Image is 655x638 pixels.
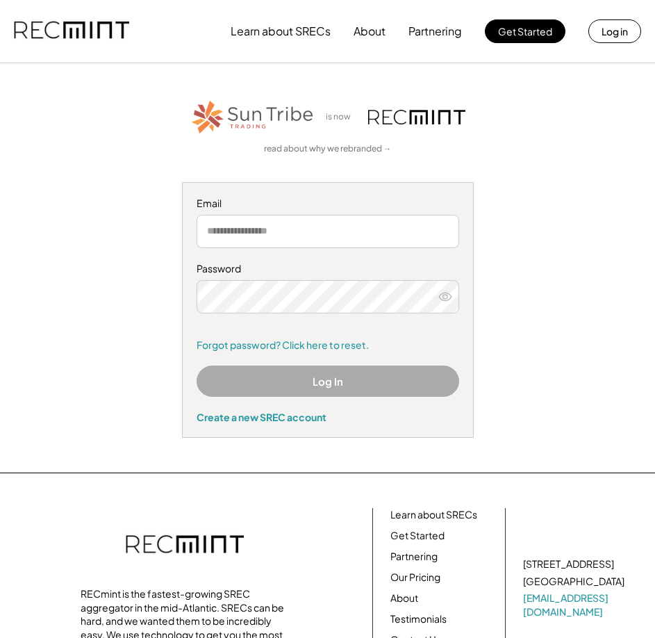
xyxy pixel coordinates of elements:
[588,19,641,43] button: Log in
[408,17,462,45] button: Partnering
[390,612,447,626] a: Testimonials
[485,19,565,43] button: Get Started
[197,197,459,211] div: Email
[14,8,129,55] img: recmint-logotype%403x.png
[197,366,459,397] button: Log In
[264,143,392,155] a: read about why we rebranded →
[523,575,624,589] div: [GEOGRAPHIC_DATA]
[390,529,445,543] a: Get Started
[523,591,627,619] a: [EMAIL_ADDRESS][DOMAIN_NAME]
[197,262,459,276] div: Password
[390,508,477,522] a: Learn about SRECs
[390,571,440,584] a: Our Pricing
[190,98,315,136] img: STT_Horizontal_Logo%2B-%2BColor.png
[368,110,465,124] img: recmint-logotype%403x.png
[126,521,244,570] img: recmint-logotype%403x.png
[354,17,385,45] button: About
[197,338,459,352] a: Forgot password? Click here to reset.
[523,557,614,571] div: [STREET_ADDRESS]
[390,591,418,605] a: About
[390,550,438,564] a: Partnering
[197,411,459,423] div: Create a new SREC account
[322,111,361,123] div: is now
[231,17,331,45] button: Learn about SRECs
